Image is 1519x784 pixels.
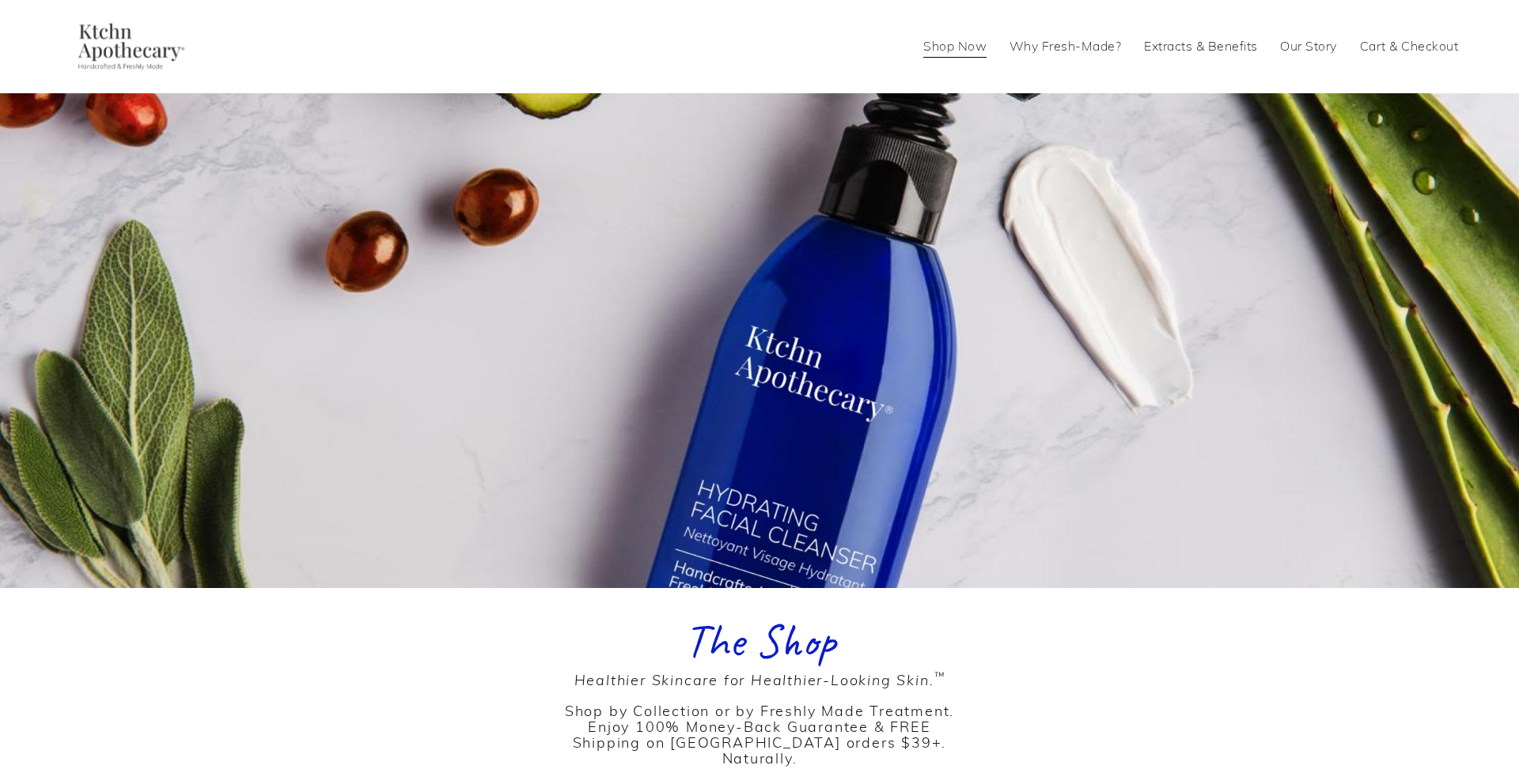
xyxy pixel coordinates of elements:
[1280,34,1337,59] a: Our Story
[923,34,987,59] a: Shop Now
[1144,34,1258,59] a: Extracts & Benefits
[1010,34,1122,59] a: Why Fresh-Made?
[565,669,954,767] span: Shop by Collection or by Freshly Made Treatment. Enjoy 100% Money-Back Guarantee & FREE Shipping ...
[684,610,835,670] span: The Shop
[934,668,945,683] sup: ™
[1360,34,1459,59] a: Cart & Checkout
[574,669,945,689] em: Healthier Skincare for Healthier-Looking Skin.
[61,23,196,70] img: Ktchn Apothecary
